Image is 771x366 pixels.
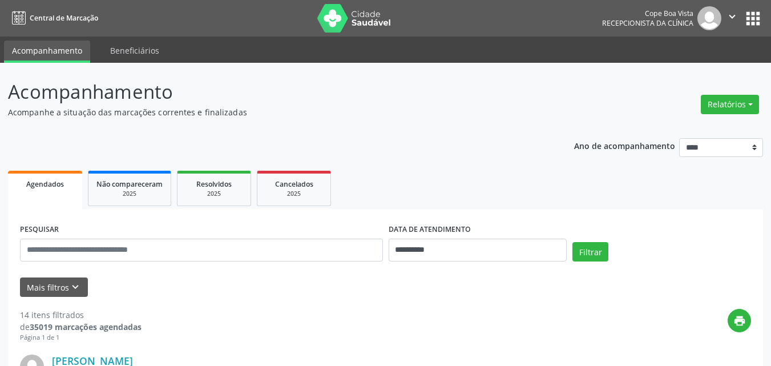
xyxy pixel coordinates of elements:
[733,315,746,327] i: print
[697,6,721,30] img: img
[185,190,243,198] div: 2025
[8,78,536,106] p: Acompanhamento
[743,9,763,29] button: apps
[265,190,322,198] div: 2025
[102,41,167,61] a: Beneficiários
[721,6,743,30] button: 
[30,13,98,23] span: Central de Marcação
[389,221,471,239] label: DATA DE ATENDIMENTO
[30,321,142,332] strong: 35019 marcações agendadas
[8,9,98,27] a: Central de Marcação
[574,138,675,152] p: Ano de acompanhamento
[726,10,738,23] i: 
[20,221,59,239] label: PESQUISAR
[701,95,759,114] button: Relatórios
[20,277,88,297] button: Mais filtroskeyboard_arrow_down
[602,18,693,28] span: Recepcionista da clínica
[20,321,142,333] div: de
[20,309,142,321] div: 14 itens filtrados
[602,9,693,18] div: Cope Boa Vista
[26,179,64,189] span: Agendados
[572,242,608,262] button: Filtrar
[69,281,82,293] i: keyboard_arrow_down
[275,179,313,189] span: Cancelados
[20,333,142,343] div: Página 1 de 1
[728,309,751,332] button: print
[96,190,163,198] div: 2025
[8,106,536,118] p: Acompanhe a situação das marcações correntes e finalizadas
[96,179,163,189] span: Não compareceram
[196,179,232,189] span: Resolvidos
[4,41,90,63] a: Acompanhamento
